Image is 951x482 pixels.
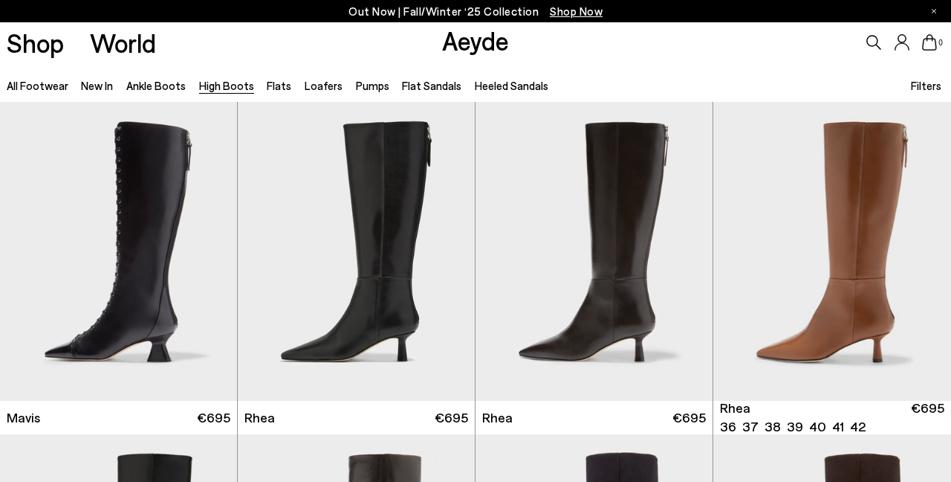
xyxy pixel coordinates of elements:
li: 42 [850,417,866,436]
a: World [90,30,156,56]
span: Mavis [7,408,40,427]
a: Loafers [305,79,343,92]
ul: variant [720,417,861,436]
span: €695 [435,408,468,427]
span: Navigate to /collections/new-in [550,4,603,18]
a: High Boots [199,79,254,92]
span: Rhea [482,408,513,427]
span: Rhea [720,399,750,417]
a: Next slide Previous slide [713,102,951,400]
img: Rhea Chiseled Boots [238,102,475,400]
a: Rhea 36 37 38 39 40 41 42 €695 [713,401,951,434]
a: Aeyde [442,25,509,56]
span: €695 [911,399,944,436]
a: New In [81,79,113,92]
li: 40 [809,417,826,436]
a: Shop [7,30,64,56]
span: €695 [197,408,230,427]
img: Rhea Chiseled Boots [475,102,713,400]
span: €695 [672,408,706,427]
div: 1 / 6 [713,102,951,400]
li: 37 [742,417,759,436]
a: Flats [267,79,291,92]
span: Filters [911,79,941,92]
a: 0 [922,34,937,51]
a: All Footwear [7,79,68,92]
li: 38 [765,417,781,436]
span: 0 [937,39,944,47]
a: Heeled Sandals [475,79,548,92]
p: Out Now | Fall/Winter ‘25 Collection [348,2,603,21]
a: Rhea €695 [475,401,713,434]
a: Flat Sandals [402,79,461,92]
span: Rhea [244,408,275,427]
li: 36 [720,417,736,436]
li: 41 [832,417,844,436]
img: Rhea Chiseled Boots [713,102,951,400]
a: Rhea €695 [238,401,475,434]
li: 39 [787,417,803,436]
a: Pumps [356,79,389,92]
a: Ankle Boots [126,79,186,92]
